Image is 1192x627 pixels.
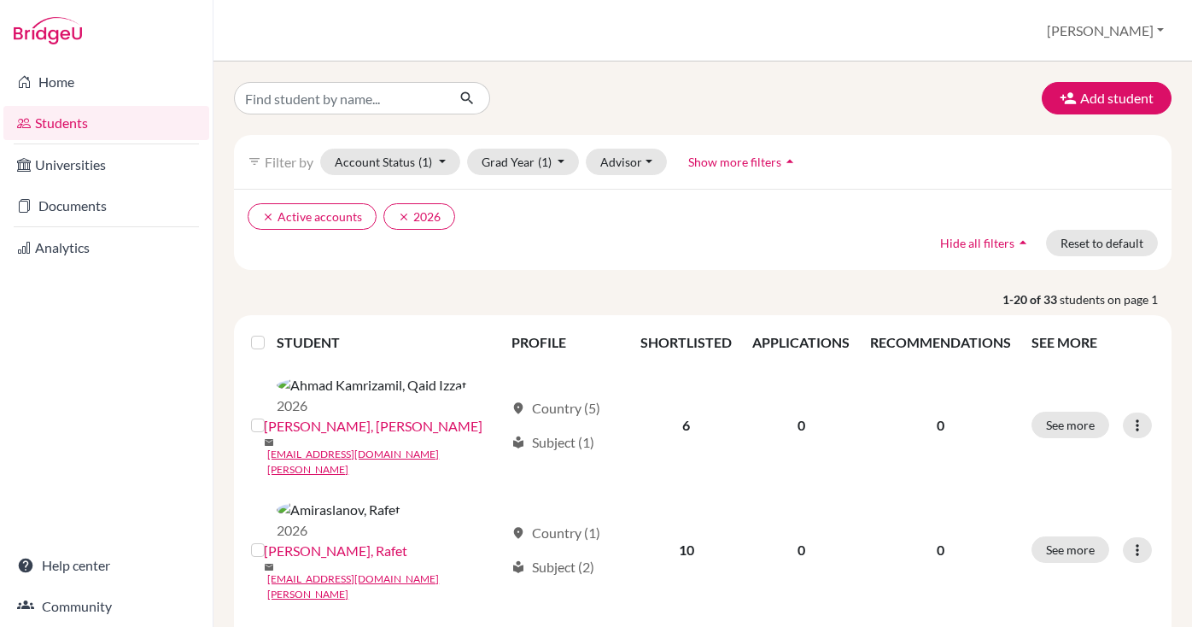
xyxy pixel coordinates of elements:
[277,396,467,416] p: 2026
[277,322,501,363] th: STUDENT
[511,526,525,540] span: location_on
[277,520,400,541] p: 2026
[3,148,209,182] a: Universities
[630,488,742,612] td: 10
[742,322,860,363] th: APPLICATIONS
[511,401,525,415] span: location_on
[1014,234,1031,251] i: arrow_drop_up
[398,211,410,223] i: clear
[511,560,525,574] span: local_library
[3,189,209,223] a: Documents
[277,500,400,520] img: Amiraslanov, Rafet
[383,203,455,230] button: clear2026
[267,571,504,602] a: [EMAIL_ADDRESS][DOMAIN_NAME][PERSON_NAME]
[1031,536,1109,563] button: See more
[1039,15,1172,47] button: [PERSON_NAME]
[1021,322,1165,363] th: SEE MORE
[511,432,594,453] div: Subject (1)
[264,541,407,561] a: [PERSON_NAME], Rafet
[511,557,594,577] div: Subject (2)
[1031,412,1109,438] button: See more
[511,398,600,419] div: Country (5)
[674,149,813,175] button: Show more filtersarrow_drop_up
[870,415,1011,436] p: 0
[926,230,1046,256] button: Hide all filtersarrow_drop_up
[14,17,82,44] img: Bridge-U
[3,106,209,140] a: Students
[511,436,525,449] span: local_library
[320,149,460,175] button: Account Status(1)
[1042,82,1172,114] button: Add student
[262,211,274,223] i: clear
[248,155,261,168] i: filter_list
[781,153,798,170] i: arrow_drop_up
[742,363,860,488] td: 0
[501,322,630,363] th: PROFILE
[538,155,552,169] span: (1)
[467,149,580,175] button: Grad Year(1)
[248,203,377,230] button: clearActive accounts
[1002,290,1060,308] strong: 1-20 of 33
[630,322,742,363] th: SHORTLISTED
[264,437,274,448] span: mail
[940,236,1014,250] span: Hide all filters
[264,416,482,437] a: [PERSON_NAME], [PERSON_NAME]
[742,488,860,612] td: 0
[234,82,446,114] input: Find student by name...
[277,375,467,396] img: Ahmad Kamrizamil, Qaid Izzat
[265,154,313,170] span: Filter by
[630,363,742,488] td: 6
[3,589,209,624] a: Community
[860,322,1021,363] th: RECOMMENDATIONS
[264,562,274,572] span: mail
[511,523,600,543] div: Country (1)
[3,231,209,265] a: Analytics
[870,540,1011,560] p: 0
[586,149,667,175] button: Advisor
[267,447,504,478] a: [EMAIL_ADDRESS][DOMAIN_NAME][PERSON_NAME]
[1046,230,1158,256] button: Reset to default
[418,155,432,169] span: (1)
[688,155,781,169] span: Show more filters
[3,548,209,583] a: Help center
[3,65,209,99] a: Home
[1060,290,1172,308] span: students on page 1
